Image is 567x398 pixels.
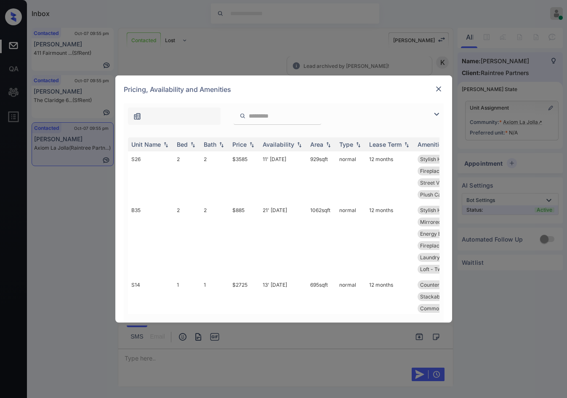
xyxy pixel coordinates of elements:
[295,142,303,148] img: sorting
[420,207,462,213] span: Stylish Hardwar...
[177,141,188,148] div: Bed
[259,277,307,316] td: 13' [DATE]
[200,277,229,316] td: 1
[418,141,446,148] div: Amenities
[420,180,448,186] span: Street View
[420,156,462,162] span: Stylish Hardwar...
[307,151,336,202] td: 929 sqft
[420,293,465,300] span: Stackable Washe...
[420,266,461,272] span: Loft - Two Bedr...
[248,142,256,148] img: sorting
[240,112,246,120] img: icon-zuma
[173,277,200,316] td: 1
[200,151,229,202] td: 2
[189,142,197,148] img: sorting
[204,141,216,148] div: Bath
[133,112,141,121] img: icon-zuma
[366,202,414,277] td: 12 months
[173,151,200,202] td: 2
[229,277,259,316] td: $2725
[366,151,414,202] td: 12 months
[200,202,229,277] td: 2
[232,141,247,148] div: Price
[128,202,173,277] td: B35
[369,141,402,148] div: Lease Term
[128,151,173,202] td: S26
[420,254,455,261] span: Laundry Room
[420,282,462,288] span: Countertops - G...
[162,142,170,148] img: sorting
[115,75,452,103] div: Pricing, Availability and Amenities
[307,202,336,277] td: 1062 sqft
[131,141,161,148] div: Unit Name
[259,151,307,202] td: 11' [DATE]
[420,231,460,237] span: Energy Efficien...
[217,142,226,148] img: sorting
[307,277,336,316] td: 695 sqft
[336,202,366,277] td: normal
[402,142,411,148] img: sorting
[420,242,442,249] span: Fireplace
[128,277,173,316] td: S14
[229,151,259,202] td: $3585
[336,277,366,316] td: normal
[263,141,294,148] div: Availability
[354,142,362,148] img: sorting
[310,141,323,148] div: Area
[259,202,307,277] td: 21' [DATE]
[336,151,366,202] td: normal
[420,168,442,174] span: Fireplace
[366,277,414,316] td: 12 months
[173,202,200,277] td: 2
[434,85,443,93] img: close
[324,142,333,148] img: sorting
[420,191,462,198] span: Plush Carpeting...
[431,109,442,119] img: icon-zuma
[339,141,353,148] div: Type
[420,219,461,225] span: Mirrored Closet...
[420,305,467,312] span: Common Area Pla...
[229,202,259,277] td: $885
